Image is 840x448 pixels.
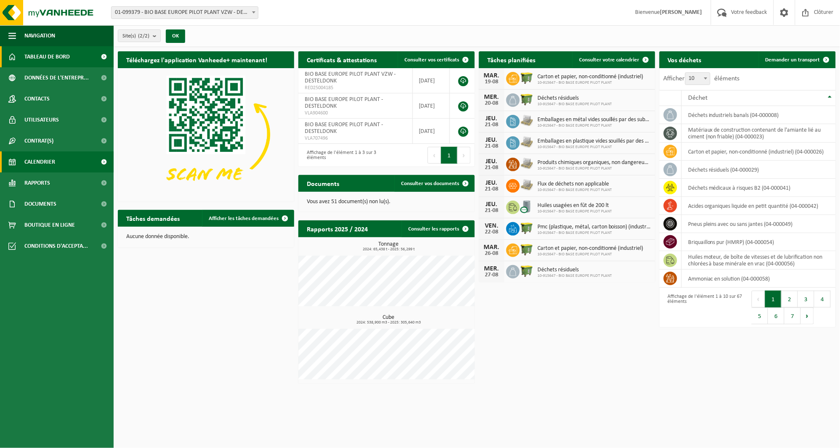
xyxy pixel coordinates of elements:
[483,272,500,278] div: 27-08
[24,194,56,215] span: Documents
[784,308,801,324] button: 7
[483,137,500,143] div: JEU.
[537,95,612,102] span: Déchets résiduels
[483,180,500,186] div: JEU.
[118,210,188,226] h2: Tâches demandées
[24,236,88,257] span: Conditions d'accepta...
[682,233,836,251] td: briquaillons pur (HMRP) (04-000054)
[483,251,500,257] div: 26-08
[520,71,534,85] img: WB-1100-HPE-GN-50
[520,178,534,192] img: LP-PA-00000-WDN-11
[303,321,475,325] span: 2024: 538,900 m3 - 2025: 305,640 m3
[537,181,612,188] span: Flux de déchets non applicable
[303,146,383,164] div: Affichage de l'élément 1 à 3 sur 3 éléments
[483,122,500,128] div: 21-08
[537,267,612,273] span: Déchets résiduels
[413,93,450,119] td: [DATE]
[305,85,406,91] span: RED25004185
[483,208,500,214] div: 21-08
[483,229,500,235] div: 22-08
[537,145,651,150] span: 10-915647 - BIO BASE EUROPE PILOT PLANT
[537,117,651,123] span: Emballages en métal vides souillés par des substances dangereuses
[537,224,651,231] span: Pmc (plastique, métal, carton boisson) (industriel)
[401,220,474,237] a: Consulter les rapports
[118,68,294,200] img: Download de VHEPlus App
[305,96,383,109] span: BIO BASE EUROPE PILOT PLANT - DESTELDONK
[768,308,784,324] button: 6
[483,244,500,251] div: MAR.
[537,202,612,209] span: Huiles usagées en fût de 200 lt
[520,199,534,214] img: LP-LD-00200-CU
[520,156,534,171] img: LP-PA-00000-WDN-11
[483,143,500,149] div: 21-08
[24,67,89,88] span: Données de l'entrepr...
[537,231,651,236] span: 10-915647 - BIO BASE EUROPE PILOT PLANT
[404,57,459,63] span: Consulter vos certificats
[305,71,396,84] span: BIO BASE EUROPE PILOT PLANT VZW - DESTELDONK
[682,179,836,197] td: déchets médicaux à risques B2 (04-000041)
[483,201,500,208] div: JEU.
[520,135,534,149] img: LP-PA-00000-WDN-11
[483,223,500,229] div: VEN.
[682,270,836,288] td: Ammoniac en solution (04-000058)
[537,102,612,107] span: 10-915647 - BIO BASE EUROPE PILOT PLANT
[664,290,744,325] div: Affichage de l'élément 1 à 10 sur 67 éléments
[686,73,710,85] span: 10
[798,291,814,308] button: 3
[537,159,651,166] span: Produits chimiques organiques, non dangereux en petit emballage
[660,9,702,16] strong: [PERSON_NAME]
[483,72,500,79] div: MAR.
[138,33,149,39] count: (2/2)
[537,209,612,214] span: 10-915647 - BIO BASE EUROPE PILOT PLANT
[24,215,75,236] span: Boutique en ligne
[401,181,459,186] span: Consulter vos documents
[305,135,406,142] span: VLA707496
[801,308,814,324] button: Next
[766,57,820,63] span: Demander un transport
[441,147,457,164] button: 1
[752,308,768,324] button: 5
[520,221,534,235] img: WB-1100-HPE-GN-50
[118,29,161,42] button: Site(s)(2/2)
[24,172,50,194] span: Rapports
[520,114,534,128] img: LP-PA-00000-WDN-11
[537,138,651,145] span: Emballages en plastique vides souillés par des substances oxydants (comburant)
[303,247,475,252] span: 2024: 65,438 t - 2025: 56,299 t
[483,265,500,272] div: MER.
[202,210,293,227] a: Afficher les tâches demandées
[759,51,835,68] a: Demander un transport
[682,106,836,124] td: déchets industriels banals (04-000008)
[537,273,612,278] span: 10-915647 - BIO BASE EUROPE PILOT PLANT
[126,234,286,240] p: Aucune donnée disponible.
[413,68,450,93] td: [DATE]
[579,57,640,63] span: Consulter votre calendrier
[428,147,441,164] button: Previous
[24,46,70,67] span: Tableau de bord
[305,122,383,135] span: BIO BASE EUROPE PILOT PLANT - DESTELDONK
[479,51,544,68] h2: Tâches planifiées
[24,88,50,109] span: Contacts
[537,80,643,85] span: 10-915647 - BIO BASE EUROPE PILOT PLANT
[483,115,500,122] div: JEU.
[303,241,475,252] h3: Tonnage
[483,94,500,101] div: MER.
[307,199,466,205] p: Vous avez 51 document(s) non lu(s).
[814,291,831,308] button: 4
[688,95,707,101] span: Déchet
[166,29,185,43] button: OK
[24,109,59,130] span: Utilisateurs
[537,166,651,171] span: 10-915647 - BIO BASE EUROPE PILOT PLANT
[752,291,765,308] button: Previous
[303,315,475,325] h3: Cube
[682,251,836,270] td: huiles moteur, de boîte de vitesses et de lubrification non chlorées à base minérale en vrac (04-...
[682,215,836,233] td: pneus pleins avec ou sans jantes (04-000049)
[682,197,836,215] td: acides organiques liquide en petit quantité (04-000042)
[483,79,500,85] div: 19-08
[398,51,474,68] a: Consulter vos certificats
[24,151,55,172] span: Calendrier
[483,101,500,106] div: 20-08
[682,143,836,161] td: carton et papier, non-conditionné (industriel) (04-000026)
[520,242,534,257] img: WB-1100-HPE-GN-50
[682,161,836,179] td: déchets résiduels (04-000029)
[298,220,376,237] h2: Rapports 2025 / 2024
